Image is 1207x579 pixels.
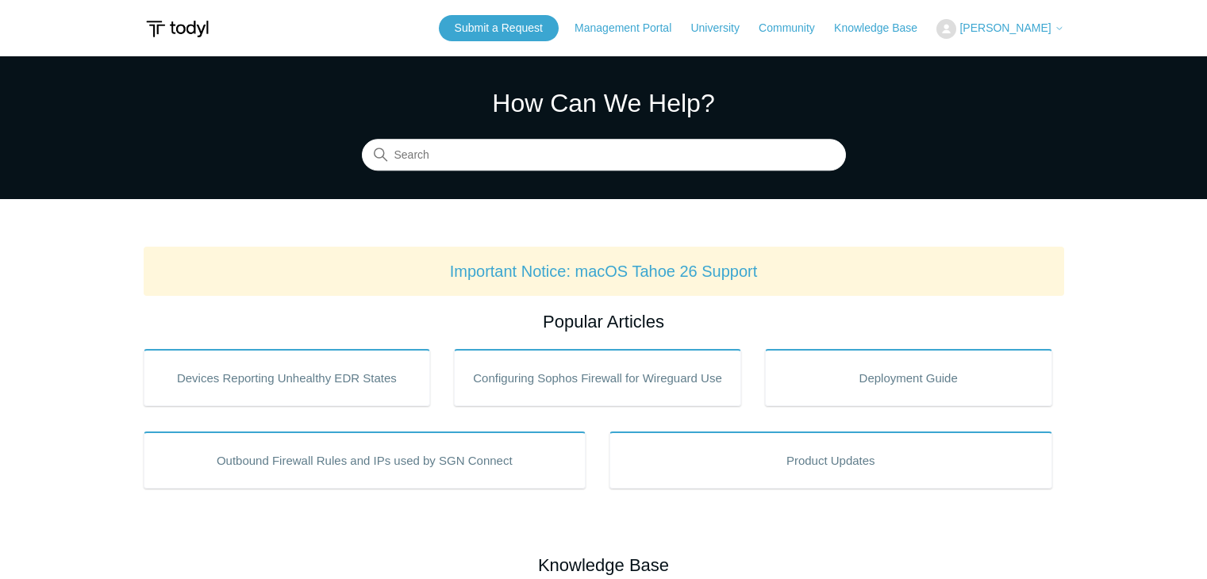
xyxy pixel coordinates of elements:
a: Configuring Sophos Firewall for Wireguard Use [454,349,741,406]
a: Community [759,20,831,36]
a: Important Notice: macOS Tahoe 26 Support [450,263,758,280]
a: Knowledge Base [834,20,933,36]
a: Management Portal [575,20,687,36]
h2: Knowledge Base [144,552,1064,578]
button: [PERSON_NAME] [936,19,1063,39]
a: University [690,20,755,36]
a: Submit a Request [439,15,559,41]
a: Devices Reporting Unhealthy EDR States [144,349,431,406]
span: [PERSON_NAME] [959,21,1051,34]
h1: How Can We Help? [362,84,846,122]
img: Todyl Support Center Help Center home page [144,14,211,44]
h2: Popular Articles [144,309,1064,335]
input: Search [362,140,846,171]
a: Outbound Firewall Rules and IPs used by SGN Connect [144,431,586,489]
a: Product Updates [609,431,1052,489]
a: Deployment Guide [765,349,1052,406]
